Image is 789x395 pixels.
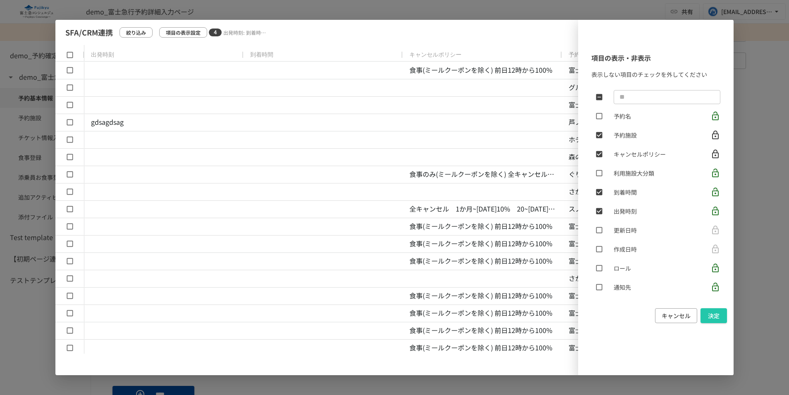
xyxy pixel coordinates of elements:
p: 更新日時 [614,226,637,235]
p: 出発時刻 [614,207,637,216]
p: 予約名 [614,112,631,121]
p: 予約施設 [614,131,637,140]
p: ロール [614,264,631,273]
p: 作成日時 [614,245,637,254]
p: キャンセルポリシー [614,150,666,159]
p: 通知先 [614,283,631,292]
button: 決定 [701,308,727,324]
p: 項目の表示・非表示 [591,53,720,64]
p: 利用施設大分類 [614,169,654,178]
p: 到着時間 [614,188,637,197]
button: キャンセル [655,308,697,324]
p: 表示しない項目のチェックを外してください [591,70,720,79]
